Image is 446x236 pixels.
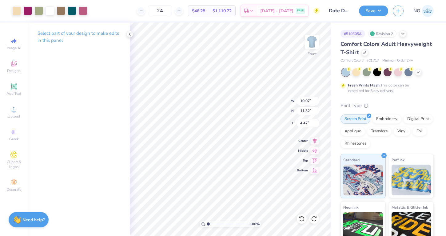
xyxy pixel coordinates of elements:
[413,7,420,14] span: NG
[340,102,434,109] div: Print Type
[8,114,20,119] span: Upload
[148,5,172,16] input: – –
[7,68,21,73] span: Designs
[343,204,358,210] span: Neon Ink
[22,217,45,223] strong: Need help?
[343,157,360,163] span: Standard
[340,127,365,136] div: Applique
[340,139,370,148] div: Rhinestones
[340,58,363,63] span: Comfort Colors
[392,204,428,210] span: Metallic & Glitter Ink
[250,221,260,227] span: 100 %
[192,8,205,14] span: $46.28
[413,5,434,17] a: NG
[260,8,293,14] span: [DATE] - [DATE]
[9,137,19,142] span: Greek
[297,9,304,13] span: FREE
[343,165,383,195] img: Standard
[308,51,317,57] div: Front
[366,58,379,63] span: # C1717
[340,114,370,124] div: Screen Print
[372,114,401,124] div: Embroidery
[324,5,354,17] input: Untitled Design
[6,187,21,192] span: Decorate
[367,127,392,136] div: Transfers
[297,139,308,143] span: Center
[340,40,432,56] span: Comfort Colors Adult Heavyweight T-Shirt
[3,159,25,169] span: Clipart & logos
[7,46,21,50] span: Image AI
[382,58,413,63] span: Minimum Order: 24 +
[213,8,232,14] span: $1,110.72
[348,82,424,94] div: This color can be expedited for 5 day delivery.
[392,165,431,195] img: Puff Ink
[38,30,120,44] p: Select part of your design to make edits in this panel
[348,83,380,88] strong: Fresh Prints Flash:
[412,127,427,136] div: Foil
[6,91,21,96] span: Add Text
[359,6,388,16] button: Save
[368,30,396,38] div: Revision 2
[297,149,308,153] span: Middle
[403,114,433,124] div: Digital Print
[297,158,308,163] span: Top
[306,36,318,48] img: Front
[297,168,308,173] span: Bottom
[340,30,365,38] div: # 510305A
[392,157,404,163] span: Puff Ink
[393,127,411,136] div: Vinyl
[422,5,434,17] img: Nola Gabbard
